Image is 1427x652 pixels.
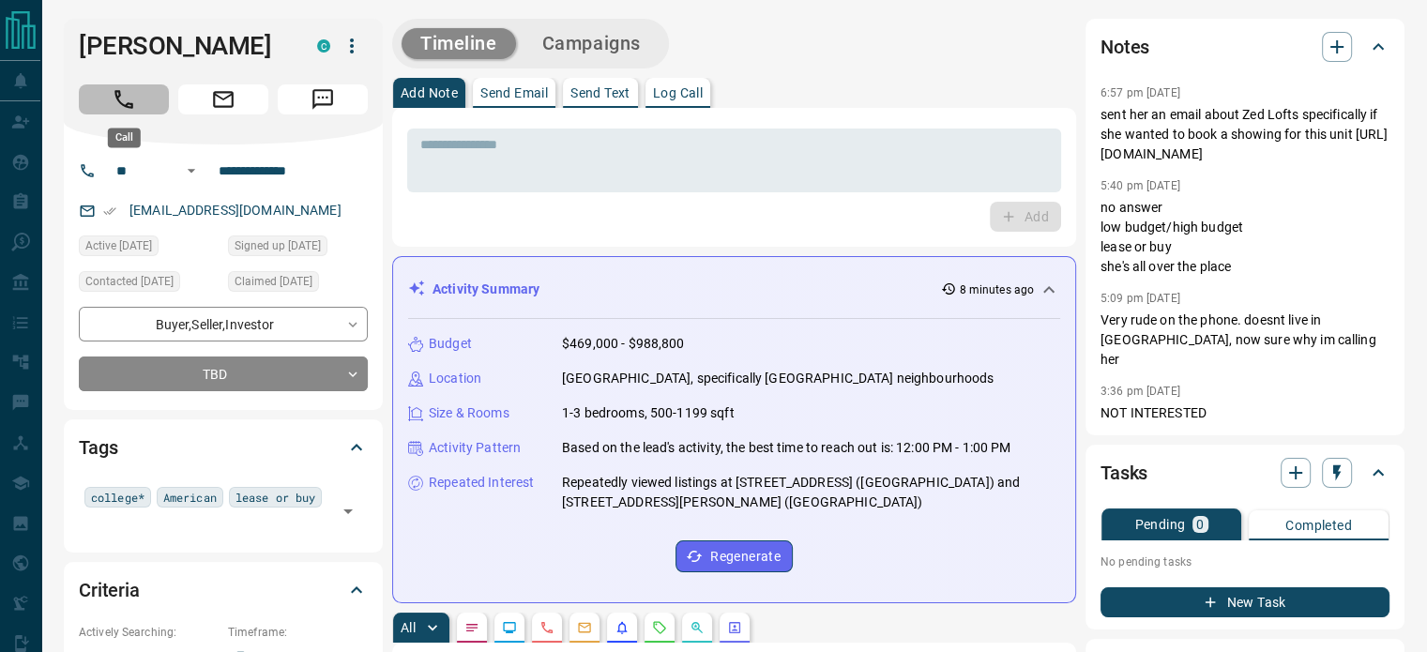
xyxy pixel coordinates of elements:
div: TBD [79,356,368,391]
span: Signed up [DATE] [235,236,321,255]
div: Tags [79,425,368,470]
p: Completed [1285,519,1352,532]
p: 5:09 pm [DATE] [1101,292,1180,305]
p: Activity Summary [433,280,539,299]
h1: [PERSON_NAME] [79,31,289,61]
div: Sat Oct 11 2025 [79,235,219,262]
h2: Criteria [79,575,140,605]
h2: Tasks [1101,458,1147,488]
span: college* [91,488,144,507]
p: Pending [1134,518,1185,531]
p: 5:40 pm [DATE] [1101,179,1180,192]
p: NOT INTERESTED [1101,403,1389,423]
span: Email [178,84,268,114]
p: 3:36 pm [DATE] [1101,385,1180,398]
div: Call [108,128,141,147]
p: no answer low budget/high budget lease or buy she's all over the place [1101,198,1389,277]
span: Claimed [DATE] [235,272,312,291]
p: Repeated Interest [429,473,534,493]
svg: Notes [464,620,479,635]
svg: Emails [577,620,592,635]
span: American [163,488,217,507]
a: [EMAIL_ADDRESS][DOMAIN_NAME] [129,203,342,218]
p: Based on the lead's activity, the best time to reach out is: 12:00 PM - 1:00 PM [562,438,1010,458]
div: Tue Sep 23 2025 [79,271,219,297]
button: Open [180,159,203,182]
svg: Opportunities [690,620,705,635]
div: Notes [1101,24,1389,69]
button: Open [335,498,361,524]
svg: Listing Alerts [615,620,630,635]
h2: Tags [79,432,117,462]
div: Buyer , Seller , Investor [79,307,368,341]
p: Actively Searching: [79,624,219,641]
svg: Requests [652,620,667,635]
span: Active [DATE] [85,236,152,255]
p: Send Text [570,86,630,99]
span: Contacted [DATE] [85,272,174,291]
span: lease or buy [235,488,315,507]
p: Repeatedly viewed listings at [STREET_ADDRESS] ([GEOGRAPHIC_DATA]) and [STREET_ADDRESS][PERSON_NA... [562,473,1060,512]
svg: Lead Browsing Activity [502,620,517,635]
button: Timeline [402,28,516,59]
p: Size & Rooms [429,403,509,423]
p: All [401,621,416,634]
p: 0 [1196,518,1204,531]
p: Activity Pattern [429,438,521,458]
div: condos.ca [317,39,330,53]
div: Tasks [1101,450,1389,495]
p: Send Email [480,86,548,99]
p: Log Call [653,86,703,99]
div: Activity Summary8 minutes ago [408,272,1060,307]
p: Add Note [401,86,458,99]
p: Timeframe: [228,624,368,641]
p: [GEOGRAPHIC_DATA], specifically [GEOGRAPHIC_DATA] neighbourhoods [562,369,994,388]
div: Tue Jan 07 2020 [228,235,368,262]
h2: Notes [1101,32,1149,62]
p: 1-3 bedrooms, 500-1199 sqft [562,403,735,423]
p: No pending tasks [1101,548,1389,576]
div: Thu Sep 16 2021 [228,271,368,297]
p: $469,000 - $988,800 [562,334,685,354]
span: Call [79,84,169,114]
p: Budget [429,334,472,354]
svg: Email Verified [103,205,116,218]
button: Regenerate [676,540,793,572]
span: Message [278,84,368,114]
svg: Agent Actions [727,620,742,635]
div: Criteria [79,568,368,613]
p: 6:57 pm [DATE] [1101,86,1180,99]
p: Location [429,369,481,388]
p: Very rude on the phone. doesnt live in [GEOGRAPHIC_DATA], now sure why im calling her [1101,311,1389,370]
button: Campaigns [524,28,660,59]
svg: Calls [539,620,554,635]
p: 8 minutes ago [960,281,1034,298]
p: sent her an email about Zed Lofts specifically if she wanted to book a showing for this unit [URL... [1101,105,1389,164]
button: New Task [1101,587,1389,617]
